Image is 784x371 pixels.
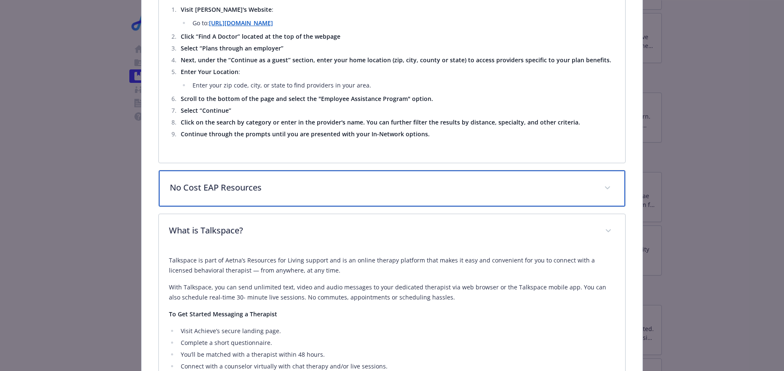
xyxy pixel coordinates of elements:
[209,19,273,27] a: [URL][DOMAIN_NAME]
[181,32,340,40] strong: Click “Find A Doctor” located at the top of the webpage
[178,350,615,360] li: You’ll be matched with a therapist within 48 hours.
[181,106,231,114] strong: Select “Continue”
[169,255,615,276] p: Talkspace is part of Aetna’s Resources for Living support and is an online therapy platform that ...
[159,170,625,207] div: No Cost EAP Resources
[181,44,284,52] strong: Select “Plans through an employer”
[181,5,272,13] strong: Visit [PERSON_NAME]'s Website
[178,326,615,336] li: Visit Achieve’s secure landing page.
[190,80,615,90] li: Enter your zip code, city, or state to find providers in your area.
[181,68,238,76] strong: Enter Your Location
[181,130,430,138] strong: Continue through the prompts until you are presented with your In-Network options.
[181,118,580,126] strong: Click on the search by category or enter in the provider's name. You can further filter the resul...
[159,214,625,249] div: What is Talkspace?
[178,67,615,90] li: :
[190,18,615,28] li: Go to:
[170,181,594,194] p: No Cost EAP Resources
[181,56,611,64] strong: Next, under the “Continue as a guest” section, enter your home location (zip, city, county or sta...
[178,338,615,348] li: Complete a short questionnaire.
[169,224,595,237] p: What is Talkspace?
[178,5,615,28] li: :
[169,282,615,302] p: With Talkspace, you can send unlimited text, video and audio messages to your dedicated therapist...
[181,95,433,103] strong: Scroll to the bottom of the page and select the "Employee Assistance Program" option.
[169,310,277,318] strong: To Get Started Messaging a Therapist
